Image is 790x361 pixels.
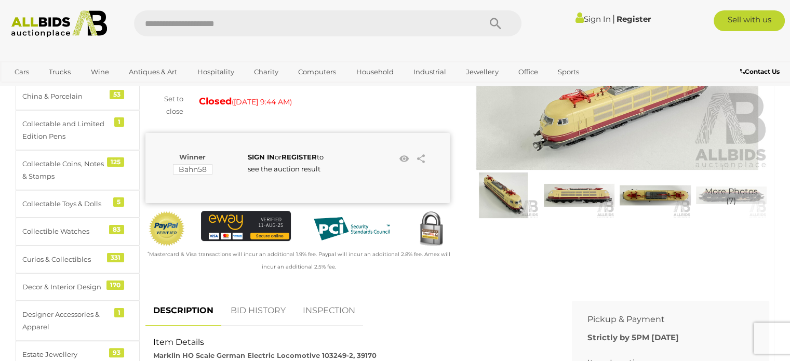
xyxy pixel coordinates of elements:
b: Contact Us [740,68,780,75]
div: Collectable Toys & Dolls [22,198,108,210]
a: SIGN IN [248,153,275,161]
span: or to see the auction result [248,153,324,173]
a: Computers [291,63,343,81]
a: Household [350,63,400,81]
a: Trucks [42,63,77,81]
li: Watch this item [396,151,411,167]
h2: Pickup & Payment [587,315,738,324]
span: ( ) [232,98,292,106]
a: Collectible Watches 83 [16,218,140,245]
a: China & Porcelain 53 [16,83,140,110]
div: Designer Accessories & Apparel [22,309,108,333]
img: Marklin HO Scale German Electric Locomotive 103249-2, 39170 [620,172,690,218]
img: Marklin HO Scale German Electric Locomotive 103249-2, 39170 [544,172,614,218]
a: Collectable Coins, Notes & Stamps 125 [16,150,140,190]
a: Charity [247,63,285,81]
div: Collectible Watches [22,225,108,237]
strong: Closed [199,96,232,107]
span: More Photos (7) [705,187,758,205]
div: Collectable Coins, Notes & Stamps [22,158,108,182]
a: REGISTER [282,153,317,161]
span: [DATE] 9:44 AM [234,97,290,106]
h2: Item Details [153,338,548,347]
a: Antiques & Art [122,63,184,81]
div: 83 [109,225,124,234]
a: Office [512,63,545,81]
div: China & Porcelain [22,90,108,102]
a: Collectable and Limited Edition Pens 1 [16,110,140,150]
div: 93 [109,348,124,357]
small: Mastercard & Visa transactions will incur an additional 1.9% fee. Paypal will incur an additional... [148,251,450,270]
img: Marklin HO Scale German Electric Locomotive 103249-2, 39170 [468,172,539,218]
strong: Marklin HO Scale German Electric Locomotive 103249-2, 39170 [153,351,377,359]
a: Sell with us [714,10,785,31]
a: Jewellery [459,63,505,81]
b: Strictly by 5PM [DATE] [587,332,679,342]
div: Estate Jewellery [22,349,108,360]
div: Curios & Collectibles [22,253,108,265]
a: DESCRIPTION [145,296,221,326]
span: | [612,13,614,24]
div: 170 [106,280,124,290]
a: Industrial [407,63,453,81]
div: 53 [110,90,124,99]
a: INSPECTION [295,296,363,326]
a: More Photos(7) [696,172,767,218]
img: eWAY Payment Gateway [201,211,291,241]
div: 5 [113,197,124,207]
a: BID HISTORY [223,296,293,326]
a: Designer Accessories & Apparel 1 [16,301,140,341]
a: Sign In [575,14,610,24]
button: Search [470,10,521,36]
div: Decor & Interior Design [22,281,108,293]
a: Register [616,14,650,24]
img: Secured by Rapid SSL [412,211,450,248]
img: PCI DSS compliant [306,211,397,247]
img: Official PayPal Seal [148,211,185,247]
a: Contact Us [740,66,782,77]
a: Wine [84,63,116,81]
div: Collectable and Limited Edition Pens [22,118,108,142]
a: Cars [8,63,36,81]
div: 1 [114,117,124,127]
a: Decor & Interior Design 170 [16,273,140,301]
a: Hospitality [191,63,241,81]
div: 125 [107,157,124,167]
a: [GEOGRAPHIC_DATA] [8,81,95,98]
a: Collectable Toys & Dolls 5 [16,190,140,218]
img: Allbids.com.au [6,10,113,37]
mark: Bahn58 [173,164,212,175]
div: Set to close [138,93,191,117]
a: Sports [551,63,586,81]
div: 331 [107,253,124,262]
img: Marklin HO Scale German Electric Locomotive 103249-2, 39170 [696,172,767,218]
b: Winner [179,153,206,161]
a: Curios & Collectibles 331 [16,246,140,273]
div: 1 [114,308,124,317]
